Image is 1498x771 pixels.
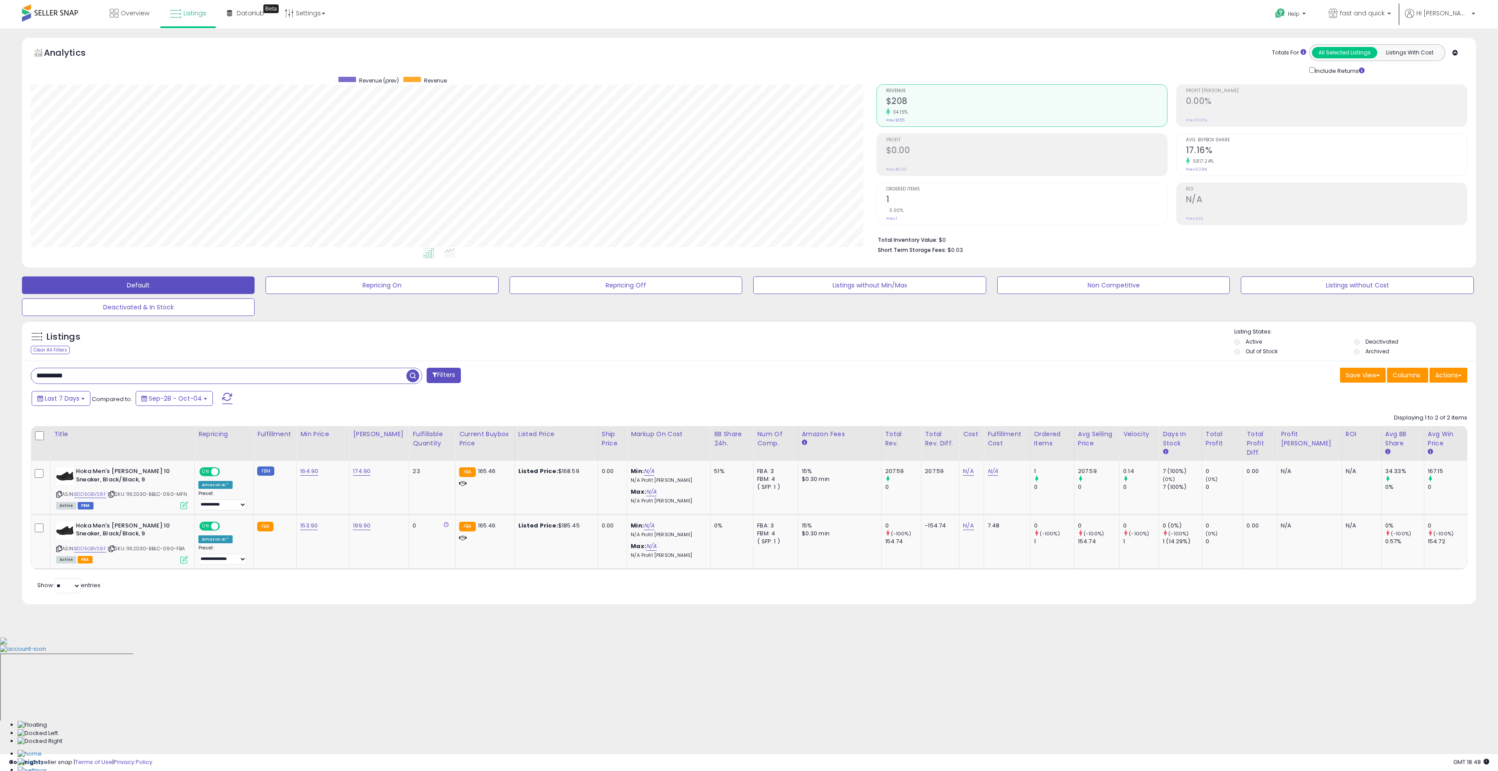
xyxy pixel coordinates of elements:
div: Avg BB Share [1385,430,1420,448]
a: B0D5GBVS8F [74,491,106,498]
h2: 0.00% [1186,96,1467,108]
div: Cost [963,430,980,439]
div: 15% [802,522,875,530]
button: Save View [1340,368,1386,383]
div: 0 [1428,483,1467,491]
span: | SKU: 1162030-BBLC-090-MFN [108,491,187,498]
div: 1 (14.29%) [1163,538,1202,545]
span: All listings currently available for purchase on Amazon [56,502,76,509]
a: 174.90 [353,467,370,476]
div: 0 [1034,483,1074,491]
div: 51% [714,467,747,475]
small: (-100%) [1084,530,1104,537]
div: 1 [1123,538,1159,545]
li: $0 [878,234,1461,244]
div: N/A [1281,522,1335,530]
a: Hi [PERSON_NAME] [1405,9,1475,29]
small: (0%) [1206,476,1218,483]
div: $0.30 min [802,530,875,538]
span: Sep-28 - Oct-04 [149,394,202,403]
span: Avg. Buybox Share [1186,138,1467,143]
div: N/A [1281,467,1335,475]
b: Listed Price: [518,521,558,530]
small: Avg Win Price. [1428,448,1433,456]
button: Filters [427,368,461,383]
label: Out of Stock [1246,348,1278,355]
div: 0.00 [1247,467,1270,475]
div: $185.45 [518,522,591,530]
div: Fulfillment Cost [988,430,1027,448]
a: 164.90 [300,467,318,476]
span: Last 7 Days [45,394,79,403]
a: 199.90 [353,521,370,530]
span: FBA [78,556,93,563]
div: $0.30 min [802,475,875,483]
div: 207.59 [1078,467,1119,475]
div: 154.74 [1078,538,1119,545]
div: Markup on Cost [631,430,707,439]
small: FBM [257,466,274,476]
div: Amazon Fees [802,430,878,439]
small: (-100%) [1433,530,1454,537]
div: 0 [1428,522,1467,530]
small: Prev: 1 [886,216,897,221]
div: FBM: 4 [757,475,791,483]
div: -154.74 [925,522,952,530]
span: Hi [PERSON_NAME] [1416,9,1469,18]
div: 0 [1078,522,1119,530]
div: Title [54,430,191,439]
div: Avg Win Price [1428,430,1463,448]
small: FBA [459,467,475,477]
div: 154.74 [885,538,921,545]
div: 0% [1385,483,1424,491]
div: 0% [714,522,747,530]
p: N/A Profit [PERSON_NAME] [631,532,704,538]
button: Listings without Min/Max [753,276,986,294]
span: ON [200,468,211,476]
div: Include Returns [1303,65,1375,75]
span: Show: entries [37,581,101,589]
label: Archived [1365,348,1389,355]
div: ( SFP: 1 ) [757,483,791,491]
small: Avg BB Share. [1385,448,1390,456]
div: Fulfillment [257,430,293,439]
div: Repricing [198,430,250,439]
small: Prev: 0.00% [1186,118,1207,123]
div: Ship Price [602,430,624,448]
div: BB Share 24h. [714,430,750,448]
small: Prev: $155 [886,118,905,123]
span: All listings currently available for purchase on Amazon [56,556,76,563]
span: Compared to: [92,395,132,403]
small: FBA [257,522,273,531]
div: 15% [802,467,875,475]
h5: Analytics [44,47,103,61]
small: (0%) [1206,530,1218,537]
div: Displaying 1 to 2 of 2 items [1394,414,1467,422]
div: 207.59 [885,467,921,475]
div: 0 [1123,522,1159,530]
small: (-100%) [891,530,911,537]
span: Ordered Items [886,187,1167,192]
div: 0% [1385,522,1424,530]
h2: $208 [886,96,1167,108]
small: 0.00% [886,207,904,214]
img: Floating [18,721,47,729]
button: Deactivated & In Stock [22,298,255,316]
b: Total Inventory Value: [878,236,938,244]
div: Total Profit Diff. [1247,430,1273,457]
div: 167.15 [1428,467,1467,475]
a: N/A [646,488,657,496]
div: Total Rev. [885,430,918,448]
h2: 17.16% [1186,145,1467,157]
div: 0.14 [1123,467,1159,475]
th: The percentage added to the cost of goods (COGS) that forms the calculator for Min & Max prices. [627,426,711,461]
div: 7 (100%) [1163,467,1202,475]
div: Days In Stock [1163,430,1198,448]
small: Prev: $0.00 [886,167,907,172]
h2: N/A [1186,194,1467,206]
div: Current Buybox Price [459,430,511,448]
div: FBM: 4 [757,530,791,538]
div: N/A [1346,467,1375,475]
div: Num of Comp. [757,430,794,448]
span: | SKU: 1162030-BBLC-090-FBA [108,545,185,552]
